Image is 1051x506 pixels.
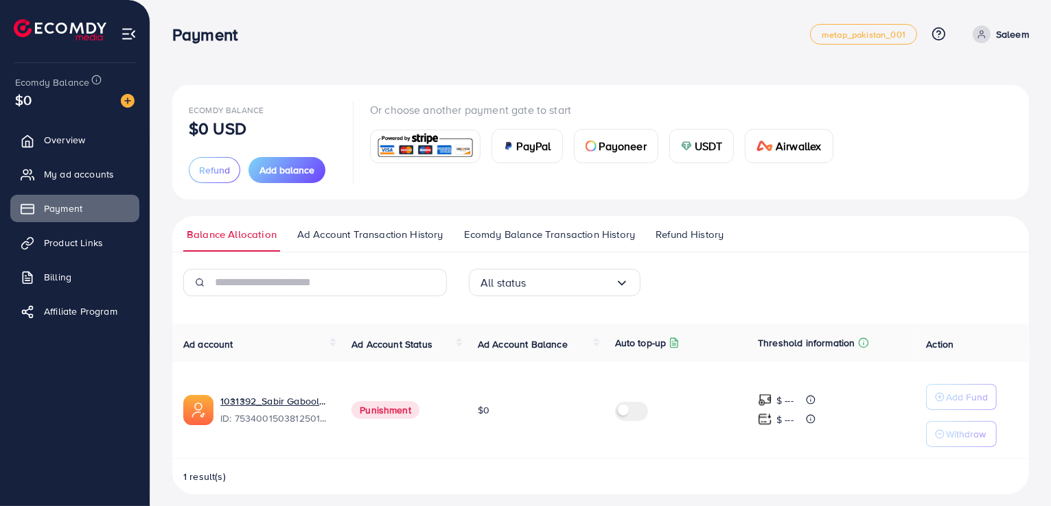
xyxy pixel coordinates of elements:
span: Payment [44,202,82,215]
a: cardUSDT [669,129,735,163]
span: Product Links [44,236,103,250]
span: Add balance [259,163,314,177]
span: Ecomdy Balance [189,104,264,116]
span: Refund History [656,227,724,242]
img: card [757,141,773,152]
span: Punishment [351,401,419,419]
a: Billing [10,263,139,291]
a: cardPayPal [492,129,563,163]
span: metap_pakistan_001 [822,30,905,39]
span: Ad Account Status [351,337,432,351]
p: Or choose another payment gate to start [370,101,844,118]
img: card [375,132,476,161]
span: My ad accounts [44,167,114,181]
a: Affiliate Program [10,298,139,325]
h3: Payment [172,25,249,45]
img: card [586,141,597,152]
img: top-up amount [758,393,772,407]
p: $ --- [776,392,794,409]
span: Ad Account Balance [478,337,568,351]
span: Ecomdy Balance Transaction History [464,227,635,242]
a: Saleem [967,25,1029,43]
p: Add Fund [946,389,988,405]
img: card [503,141,514,152]
span: Airwallex [776,138,821,154]
p: $0 USD [189,120,246,136]
a: Payment [10,195,139,222]
span: PayPal [517,138,551,154]
img: logo [14,19,106,40]
span: All status [481,272,527,293]
a: 1031392_Sabir Gabool_1754146435211 [220,394,330,408]
span: Affiliate Program [44,304,117,318]
img: ic-ads-acc.e4c84228.svg [183,395,213,425]
p: Saleem [996,26,1029,43]
span: Refund [199,163,230,177]
p: Withdraw [946,426,986,442]
span: Payoneer [599,138,647,154]
a: metap_pakistan_001 [810,24,917,45]
button: Withdraw [926,421,997,447]
button: Add balance [249,157,325,183]
iframe: Chat [993,444,1041,496]
div: Search for option [469,269,640,296]
button: Add Fund [926,384,997,410]
a: Product Links [10,229,139,256]
a: My ad accounts [10,160,139,188]
a: cardPayoneer [574,129,658,163]
img: image [121,94,135,108]
a: card [370,130,481,163]
a: cardAirwallex [745,129,833,163]
span: Ecomdy Balance [15,75,89,89]
span: ID: 7534001503812501521 [220,411,330,425]
span: Overview [44,133,85,147]
img: card [681,141,692,152]
span: Billing [44,270,71,284]
span: $0 [478,403,489,417]
p: Auto top-up [615,335,667,351]
span: Action [926,337,954,351]
span: Balance Allocation [187,227,277,242]
input: Search for option [527,272,615,293]
span: Ad account [183,337,233,351]
img: menu [121,26,137,42]
img: top-up amount [758,412,772,426]
span: Ad Account Transaction History [297,227,443,242]
a: Overview [10,126,139,154]
p: Threshold information [758,335,855,351]
div: <span class='underline'>1031392_Sabir Gabool_1754146435211</span></br>7534001503812501521 [220,394,330,426]
span: USDT [695,138,723,154]
button: Refund [189,157,240,183]
p: $ --- [776,411,794,428]
span: $0 [15,90,32,110]
span: 1 result(s) [183,470,226,483]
